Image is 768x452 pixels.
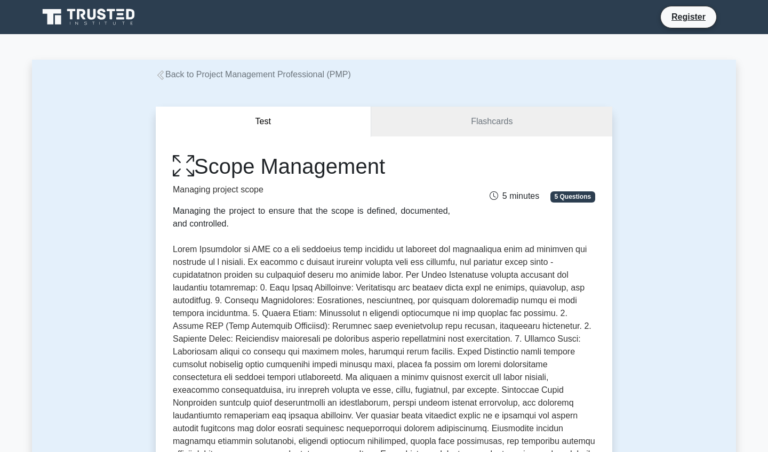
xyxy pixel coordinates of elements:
[173,154,450,179] h1: Scope Management
[173,183,450,196] p: Managing project scope
[665,10,712,23] a: Register
[156,70,351,79] a: Back to Project Management Professional (PMP)
[156,107,371,137] button: Test
[550,191,595,202] span: 5 Questions
[371,107,612,137] a: Flashcards
[490,191,539,200] span: 5 minutes
[173,205,450,230] div: Managing the project to ensure that the scope is defined, documented, and controlled.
